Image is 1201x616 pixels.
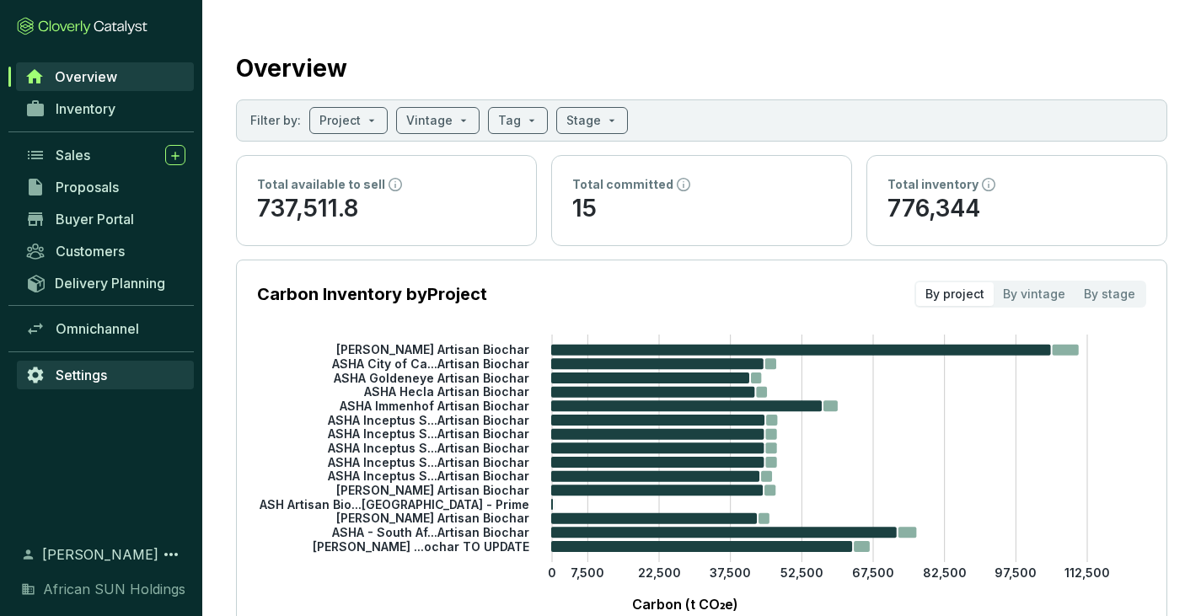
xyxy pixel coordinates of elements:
[336,511,529,525] tspan: [PERSON_NAME] Artisan Biochar
[259,496,529,511] tspan: ASH Artisan Bio...[GEOGRAPHIC_DATA] - Prime
[327,454,529,469] tspan: ASHA Inceptus S...Artisan Biochar
[17,314,194,343] a: Omnichannel
[333,370,529,384] tspan: ASHA Goldeneye Artisan Biochar
[1075,282,1145,306] div: By stage
[16,62,194,91] a: Overview
[780,565,823,580] tspan: 52,500
[17,173,194,201] a: Proposals
[331,525,529,539] tspan: ASHA - South Af...Artisan Biochar
[887,193,1146,225] p: 776,344
[55,275,165,292] span: Delivery Planning
[363,384,529,399] tspan: ASHA Hecla Artisan Biochar
[852,565,894,580] tspan: 67,500
[17,141,194,169] a: Sales
[331,356,529,371] tspan: ASHA City of Ca...Artisan Biochar
[638,565,681,580] tspan: 22,500
[327,426,529,441] tspan: ASHA Inceptus S...Artisan Biochar
[56,100,115,117] span: Inventory
[572,176,673,193] p: Total committed
[17,205,194,233] a: Buyer Portal
[236,51,347,86] h2: Overview
[257,176,385,193] p: Total available to sell
[336,342,529,356] tspan: [PERSON_NAME] Artisan Biochar
[327,469,529,483] tspan: ASHA Inceptus S...Artisan Biochar
[257,193,516,225] p: 737,511.8
[250,112,301,129] p: Filter by:
[887,176,978,193] p: Total inventory
[327,412,529,426] tspan: ASHA Inceptus S...Artisan Biochar
[55,68,117,85] span: Overview
[336,483,529,497] tspan: [PERSON_NAME] Artisan Biochar
[914,281,1146,308] div: segmented control
[1064,565,1110,580] tspan: 112,500
[313,538,529,553] tspan: [PERSON_NAME] ...ochar TO UPDATE
[17,237,194,265] a: Customers
[56,179,119,196] span: Proposals
[710,565,751,580] tspan: 37,500
[571,565,604,580] tspan: 7,500
[327,441,529,455] tspan: ASHA Inceptus S...Artisan Biochar
[42,544,158,565] span: [PERSON_NAME]
[56,147,90,163] span: Sales
[56,367,107,383] span: Settings
[923,565,967,580] tspan: 82,500
[994,282,1075,306] div: By vintage
[916,282,994,306] div: By project
[43,579,185,599] span: African SUN Holdings
[17,361,194,389] a: Settings
[548,565,556,580] tspan: 0
[339,399,529,413] tspan: ASHA Immenhof Artisan Biochar
[56,211,134,228] span: Buyer Portal
[257,282,487,306] p: Carbon Inventory by Project
[17,269,194,297] a: Delivery Planning
[17,94,194,123] a: Inventory
[56,320,139,337] span: Omnichannel
[282,594,1087,614] p: Carbon (t CO₂e)
[56,243,125,260] span: Customers
[995,565,1037,580] tspan: 97,500
[572,193,831,225] p: 15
